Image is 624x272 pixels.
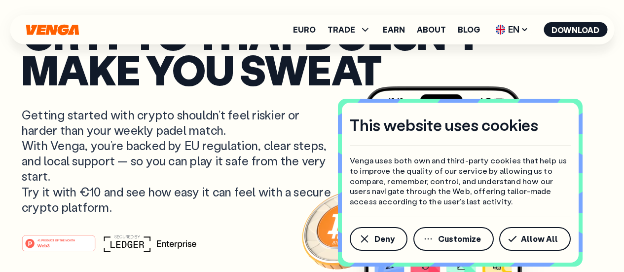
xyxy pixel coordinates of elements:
a: About [417,26,446,34]
img: flag-uk [495,25,505,35]
button: Download [544,22,607,37]
p: Venga uses both own and third-party cookies that help us to improve the quality of our service by... [350,155,571,207]
p: Getting started with crypto shouldn’t feel riskier or harder than your weekly padel match. With V... [22,107,333,215]
a: Blog [458,26,480,34]
h4: This website uses cookies [350,115,538,135]
a: #1 PRODUCT OF THE MONTHWeb3 [22,241,96,254]
tspan: Web3 [37,243,50,248]
p: Crypto that doesn’t make you sweat [22,16,602,87]
button: Customize [413,227,494,251]
button: Allow All [499,227,571,251]
span: Allow All [521,235,558,243]
a: Earn [383,26,405,34]
span: Deny [374,235,395,243]
tspan: #1 PRODUCT OF THE MONTH [37,239,75,242]
span: TRADE [328,26,355,34]
a: Euro [293,26,316,34]
button: Deny [350,227,407,251]
span: EN [492,22,532,38]
span: TRADE [328,24,371,36]
span: Customize [438,235,481,243]
svg: Home [25,24,80,36]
